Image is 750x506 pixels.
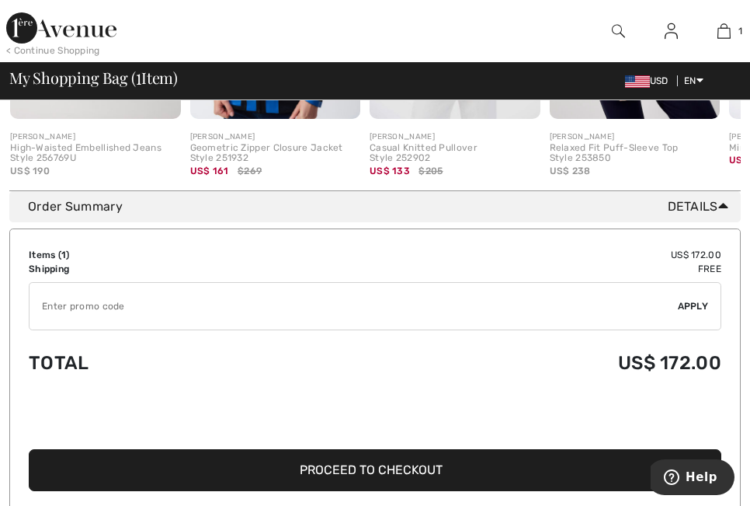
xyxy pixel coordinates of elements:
[370,160,410,176] span: US$ 133
[61,250,66,260] span: 1
[300,462,443,477] span: Proceed to Checkout
[6,44,100,58] div: < Continue Shopping
[30,283,678,330] input: Promo code
[668,197,734,216] span: Details
[9,70,178,85] span: My Shopping Bag ( Item)
[678,299,709,313] span: Apply
[283,337,721,389] td: US$ 172.00
[550,166,591,176] span: US$ 238
[652,22,690,41] a: Sign In
[190,160,229,176] span: US$ 161
[10,166,50,176] span: US$ 190
[29,449,721,491] button: Proceed to Checkout
[625,75,650,88] img: US Dollar
[550,143,720,165] div: Relaxed Fit Puff-Sleeve Top Style 253850
[370,143,540,165] div: Casual Knitted Pullover Style 252902
[698,22,749,40] a: 1
[651,459,734,498] iframe: Opens a widget where you can find more information
[238,164,262,178] span: $269
[29,337,283,389] td: Total
[418,164,443,178] span: $205
[684,75,703,86] span: EN
[625,75,675,86] span: USD
[28,197,734,216] div: Order Summary
[738,24,742,38] span: 1
[10,131,181,143] div: [PERSON_NAME]
[370,131,540,143] div: [PERSON_NAME]
[29,248,283,262] td: Items ( )
[665,22,678,40] img: My Info
[717,22,731,40] img: My Bag
[612,22,625,40] img: search the website
[29,401,721,444] iframe: PayPal
[190,143,361,165] div: Geometric Zipper Closure Jacket Style 251932
[136,66,141,86] span: 1
[550,131,720,143] div: [PERSON_NAME]
[283,248,721,262] td: US$ 172.00
[29,262,283,276] td: Shipping
[283,262,721,276] td: Free
[190,131,361,143] div: [PERSON_NAME]
[6,12,116,44] img: 1ère Avenue
[10,143,181,165] div: High-Waisted Embellished Jeans Style 256769U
